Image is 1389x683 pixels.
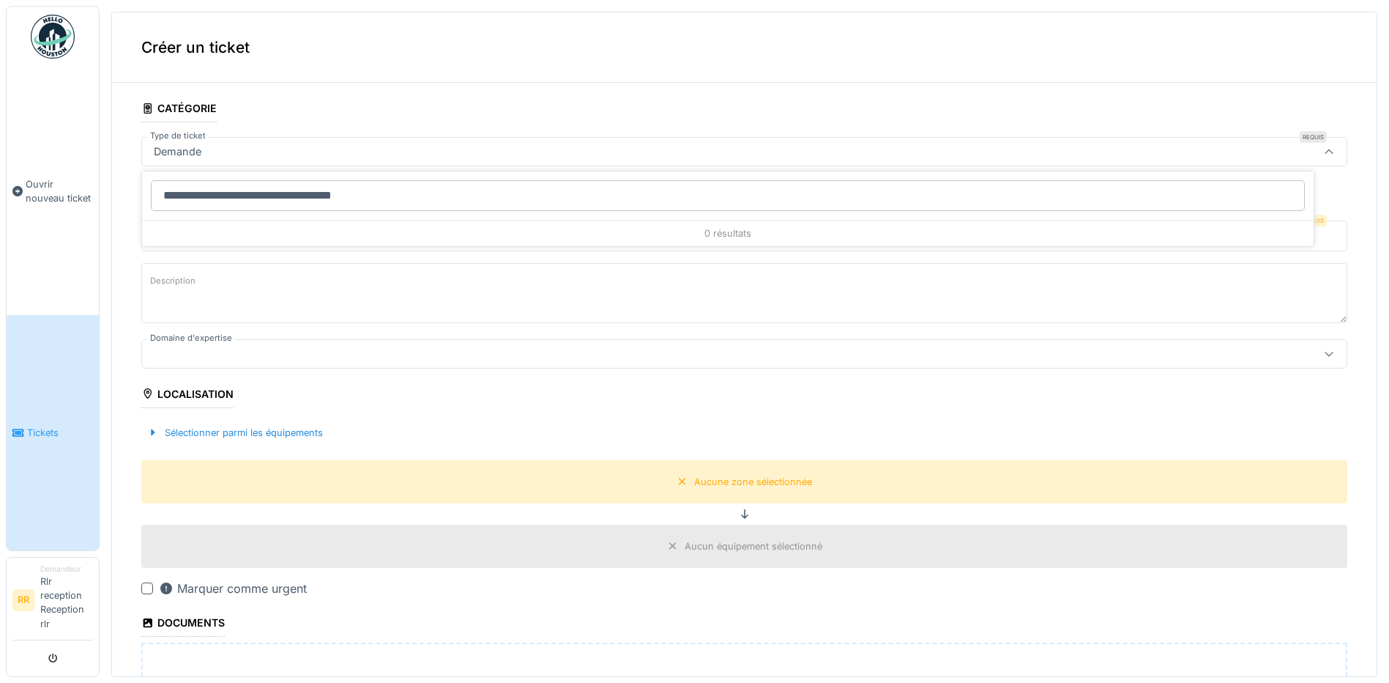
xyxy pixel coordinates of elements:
span: Tickets [27,426,93,440]
div: Aucun équipement sélectionné [685,539,822,553]
div: Aucune zone sélectionnée [694,475,812,489]
div: Documents [141,612,225,637]
label: Domaine d'expertise [147,332,235,344]
li: Rlr reception Reception rlr [40,564,93,637]
div: Marquer comme urgent [159,580,307,597]
a: RR DemandeurRlr reception Reception rlr [12,564,93,640]
div: 0 résultats [142,220,1314,246]
div: Demande [148,144,207,160]
div: Localisation [141,383,234,408]
li: RR [12,589,34,611]
div: Catégorie [141,97,217,122]
label: Type de ticket [147,130,209,142]
a: Tickets [7,315,99,550]
a: Ouvrir nouveau ticket [7,67,99,315]
label: Description [147,272,198,290]
div: Créer un ticket [112,12,1377,83]
img: Badge_color-CXgf-gQk.svg [31,15,75,59]
div: Demandeur [40,564,93,575]
div: Requis [1300,131,1327,143]
span: Ouvrir nouveau ticket [26,177,93,205]
div: Sélectionner parmi les équipements [141,423,329,443]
